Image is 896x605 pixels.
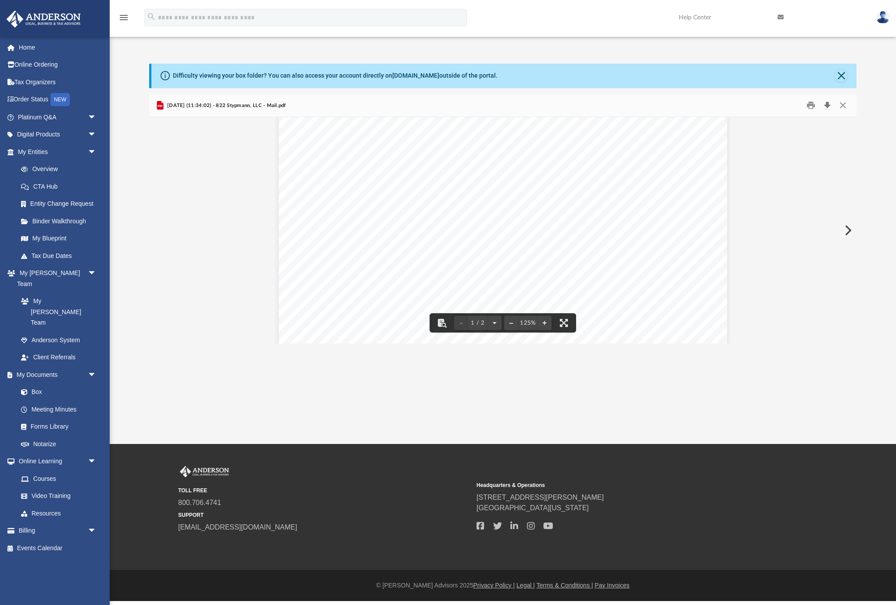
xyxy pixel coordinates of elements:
[12,487,101,505] a: Video Training
[88,143,105,161] span: arrow_drop_down
[165,102,286,110] span: [DATE] (11:34:02) - 822 Stypmann, LLC - Mail.pdf
[110,581,896,590] div: © [PERSON_NAME] Advisors 2025
[468,313,487,333] button: 1 / 2
[178,511,470,519] small: SUPPORT
[88,453,105,471] span: arrow_drop_down
[149,117,857,344] div: File preview
[835,99,851,112] button: Close
[6,265,105,293] a: My [PERSON_NAME] Teamarrow_drop_down
[6,522,110,540] a: Billingarrow_drop_down
[88,108,105,126] span: arrow_drop_down
[487,313,502,333] button: Next page
[12,195,110,213] a: Entity Change Request
[12,505,105,522] a: Resources
[820,99,835,112] button: Download
[173,71,498,80] div: Difficulty viewing your box folder? You can also access your account directly on outside of the p...
[595,582,629,589] a: Pay Invoices
[178,499,221,506] a: 800.706.4741
[12,293,101,332] a: My [PERSON_NAME] Team
[149,94,857,344] div: Preview
[4,11,83,28] img: Anderson Advisors Platinum Portal
[118,17,129,23] a: menu
[477,481,769,489] small: Headquarters & Operations
[6,108,110,126] a: Platinum Q&Aarrow_drop_down
[12,383,101,401] a: Box
[12,247,110,265] a: Tax Due Dates
[6,453,105,470] a: Online Learningarrow_drop_down
[6,91,110,109] a: Order StatusNEW
[477,494,604,501] a: [STREET_ADDRESS][PERSON_NAME]
[6,39,110,56] a: Home
[473,582,515,589] a: Privacy Policy |
[802,99,820,112] button: Print
[6,539,110,557] a: Events Calendar
[477,504,589,512] a: [GEOGRAPHIC_DATA][US_STATE]
[6,366,105,383] a: My Documentsarrow_drop_down
[554,313,573,333] button: Enter fullscreen
[12,401,105,418] a: Meeting Minutes
[504,313,518,333] button: Zoom out
[149,117,857,344] div: Document Viewer
[12,161,110,178] a: Overview
[12,470,105,487] a: Courses
[88,522,105,540] span: arrow_drop_down
[538,313,552,333] button: Zoom in
[838,218,857,243] button: Next File
[516,582,535,589] a: Legal |
[876,11,889,24] img: User Pic
[12,349,105,366] a: Client Referrals
[518,320,538,326] div: Current zoom level
[178,487,470,494] small: TOLL FREE
[12,178,110,195] a: CTA Hub
[432,313,452,333] button: Toggle findbar
[88,265,105,283] span: arrow_drop_down
[12,418,101,436] a: Forms Library
[6,73,110,91] a: Tax Organizers
[88,366,105,384] span: arrow_drop_down
[118,12,129,23] i: menu
[6,126,110,143] a: Digital Productsarrow_drop_down
[147,12,156,21] i: search
[88,126,105,144] span: arrow_drop_down
[835,70,847,82] button: Close
[12,230,105,247] a: My Blueprint
[50,93,70,106] div: NEW
[12,212,110,230] a: Binder Walkthrough
[12,331,105,349] a: Anderson System
[392,72,439,79] a: [DOMAIN_NAME]
[178,523,297,531] a: [EMAIL_ADDRESS][DOMAIN_NAME]
[537,582,593,589] a: Terms & Conditions |
[178,466,231,477] img: Anderson Advisors Platinum Portal
[12,435,105,453] a: Notarize
[468,320,487,326] span: 1 / 2
[6,143,110,161] a: My Entitiesarrow_drop_down
[6,56,110,74] a: Online Ordering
